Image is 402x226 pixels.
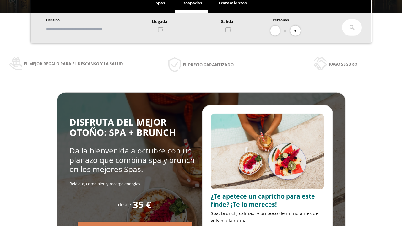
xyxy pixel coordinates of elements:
span: Relájate, come bien y recarga energías [69,181,140,186]
span: desde [118,201,131,207]
span: Destino [46,18,60,22]
img: promo-sprunch.ElVl7oUD.webp [211,114,324,189]
span: 0 [284,27,286,34]
button: - [270,26,280,36]
span: El mejor regalo para el descanso y la salud [24,60,123,67]
span: 35 € [133,200,151,210]
span: Spa, brunch, calma... y un poco de mimo antes de volver a la rutina [211,210,318,223]
button: + [290,26,301,36]
span: Personas [273,18,289,22]
span: El precio garantizado [183,61,234,68]
span: Pago seguro [329,61,357,67]
span: Da la bienvenida a octubre con un planazo que combina spa y brunch en los mejores Spas. [69,145,195,174]
span: ¿Te apetece un capricho para este finde? ¡Te lo mereces! [211,192,315,209]
span: DISFRUTA DEL MEJOR OTOÑO: SPA + BRUNCH [69,116,176,139]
